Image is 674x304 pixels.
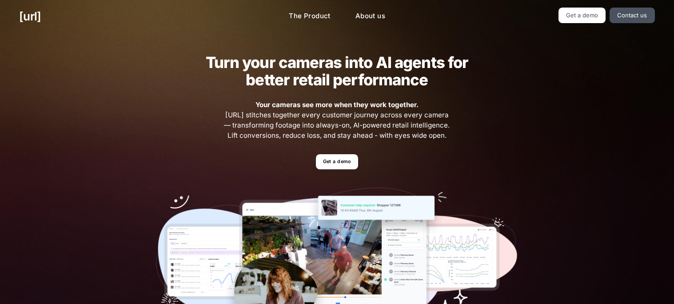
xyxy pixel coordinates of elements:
span: [URL] stitches together every customer journey across every camera — transforming footage into al... [223,100,451,140]
a: Get a demo [316,154,358,170]
a: About us [348,8,392,25]
a: [URL] [19,8,41,25]
a: The Product [282,8,338,25]
a: Contact us [610,8,655,23]
a: Get a demo [558,8,606,23]
strong: Your cameras see more when they work together. [255,100,419,109]
h2: Turn your cameras into AI agents for better retail performance [191,54,482,88]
